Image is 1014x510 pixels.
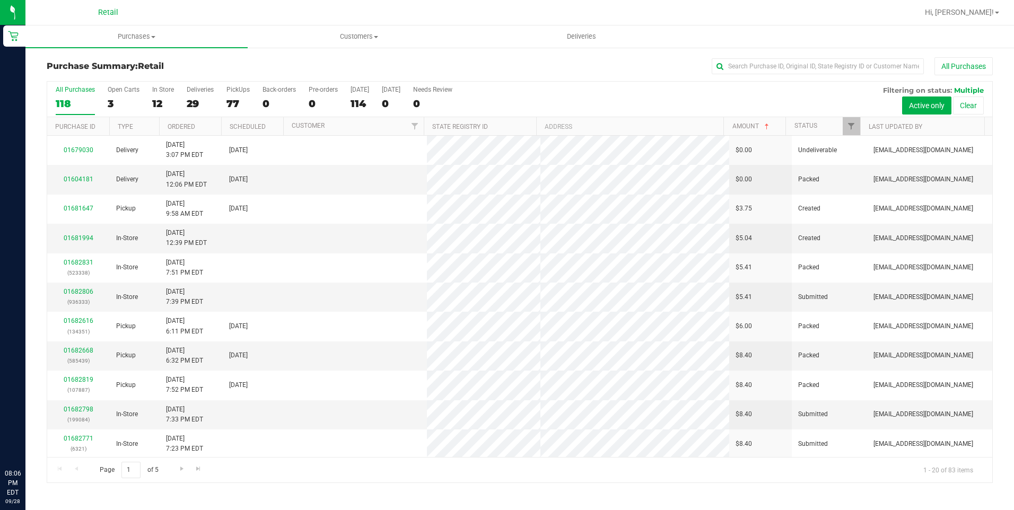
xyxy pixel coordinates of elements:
[166,140,203,160] span: [DATE] 3:07 PM EDT
[108,98,139,110] div: 3
[166,228,207,248] span: [DATE] 12:39 PM EDT
[954,86,984,94] span: Multiple
[736,262,752,272] span: $5.41
[413,86,452,93] div: Needs Review
[64,146,93,154] a: 01679030
[64,234,93,242] a: 01681994
[64,435,93,442] a: 01682771
[108,86,139,93] div: Open Carts
[5,497,21,505] p: 09/28
[152,86,174,93] div: In Store
[191,462,206,476] a: Go to the last page
[873,145,973,155] span: [EMAIL_ADDRESS][DOMAIN_NAME]
[263,86,296,93] div: Back-orders
[873,204,973,214] span: [EMAIL_ADDRESS][DOMAIN_NAME]
[248,25,470,48] a: Customers
[47,61,362,71] h3: Purchase Summary:
[226,98,250,110] div: 77
[54,415,103,425] p: (199084)
[230,123,266,130] a: Scheduled
[843,117,860,135] a: Filter
[64,205,93,212] a: 01681647
[883,86,952,94] span: Filtering on status:
[798,262,819,272] span: Packed
[166,434,203,454] span: [DATE] 7:23 PM EDT
[798,292,828,302] span: Submitted
[121,462,141,478] input: 1
[915,462,982,478] span: 1 - 20 of 83 items
[5,469,21,497] p: 08:06 PM EDT
[736,292,752,302] span: $5.41
[736,439,752,449] span: $8.40
[116,174,138,184] span: Delivery
[166,316,203,336] span: [DATE] 6:11 PM EDT
[64,317,93,324] a: 01682616
[54,356,103,366] p: (585439)
[873,292,973,302] span: [EMAIL_ADDRESS][DOMAIN_NAME]
[732,122,771,130] a: Amount
[116,409,138,419] span: In-Store
[229,321,248,331] span: [DATE]
[166,346,203,366] span: [DATE] 6:32 PM EDT
[116,321,136,331] span: Pickup
[25,32,248,41] span: Purchases
[869,123,922,130] a: Last Updated By
[226,86,250,93] div: PickUps
[432,123,488,130] a: State Registry ID
[536,117,723,136] th: Address
[56,86,95,93] div: All Purchases
[91,462,167,478] span: Page of 5
[736,145,752,155] span: $0.00
[873,409,973,419] span: [EMAIL_ADDRESS][DOMAIN_NAME]
[116,292,138,302] span: In-Store
[902,96,951,115] button: Active only
[248,32,469,41] span: Customers
[553,32,610,41] span: Deliveries
[798,233,820,243] span: Created
[798,145,837,155] span: Undeliverable
[166,169,207,189] span: [DATE] 12:06 PM EDT
[64,347,93,354] a: 01682668
[413,98,452,110] div: 0
[736,321,752,331] span: $6.00
[138,61,164,71] span: Retail
[798,380,819,390] span: Packed
[187,98,214,110] div: 29
[229,174,248,184] span: [DATE]
[873,174,973,184] span: [EMAIL_ADDRESS][DOMAIN_NAME]
[64,259,93,266] a: 01682831
[166,287,203,307] span: [DATE] 7:39 PM EDT
[736,233,752,243] span: $5.04
[8,31,19,41] inline-svg: Retail
[873,380,973,390] span: [EMAIL_ADDRESS][DOMAIN_NAME]
[794,122,817,129] a: Status
[798,409,828,419] span: Submitted
[953,96,984,115] button: Clear
[798,439,828,449] span: Submitted
[116,145,138,155] span: Delivery
[54,268,103,278] p: (523338)
[64,288,93,295] a: 01682806
[166,199,203,219] span: [DATE] 9:58 AM EDT
[174,462,189,476] a: Go to the next page
[873,439,973,449] span: [EMAIL_ADDRESS][DOMAIN_NAME]
[309,86,338,93] div: Pre-orders
[116,262,138,272] span: In-Store
[229,145,248,155] span: [DATE]
[54,327,103,337] p: (134351)
[116,439,138,449] span: In-Store
[382,98,400,110] div: 0
[873,233,973,243] span: [EMAIL_ADDRESS][DOMAIN_NAME]
[168,123,195,130] a: Ordered
[873,321,973,331] span: [EMAIL_ADDRESS][DOMAIN_NAME]
[64,175,93,183] a: 01604181
[56,98,95,110] div: 118
[54,297,103,307] p: (936333)
[736,409,752,419] span: $8.40
[925,8,994,16] span: Hi, [PERSON_NAME]!
[263,98,296,110] div: 0
[11,425,42,457] iframe: Resource center
[736,174,752,184] span: $0.00
[229,380,248,390] span: [DATE]
[64,376,93,383] a: 01682819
